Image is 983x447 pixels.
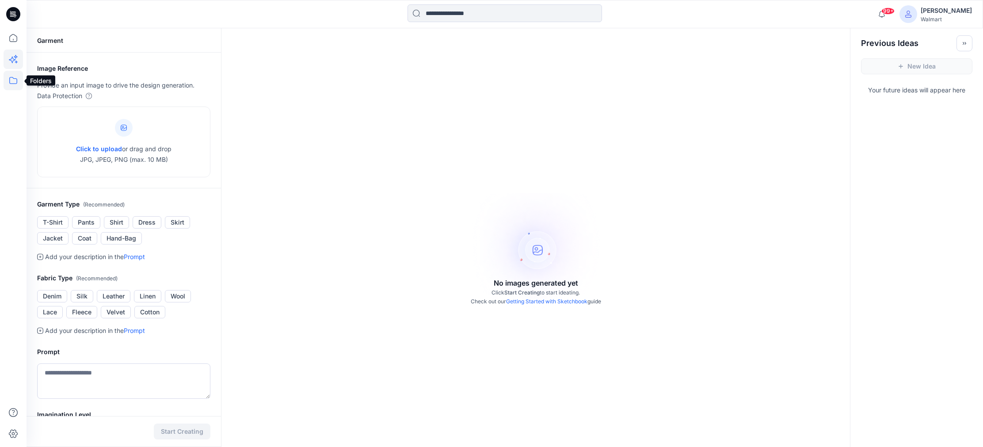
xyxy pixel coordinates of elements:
[881,8,895,15] span: 99+
[37,273,210,284] h2: Fabric Type
[37,290,67,302] button: Denim
[37,232,69,245] button: Jacket
[37,63,210,74] h2: Image Reference
[76,145,122,153] span: Click to upload
[921,5,972,16] div: [PERSON_NAME]
[37,347,210,357] h2: Prompt
[37,91,82,101] p: Data Protection
[124,253,145,260] a: Prompt
[37,306,63,318] button: Lace
[101,232,142,245] button: Hand-Bag
[905,11,912,18] svg: avatar
[494,278,578,288] p: No images generated yet
[124,327,145,334] a: Prompt
[134,306,165,318] button: Cotton
[37,199,210,210] h2: Garment Type
[956,35,972,51] button: Toggle idea bar
[134,290,161,302] button: Linen
[76,144,171,165] p: or drag and drop JPG, JPEG, PNG (max. 10 MB)
[471,288,601,306] p: Click to start ideating. Check out our guide
[66,306,97,318] button: Fleece
[97,290,130,302] button: Leather
[861,38,918,49] h2: Previous Ideas
[45,325,145,336] p: Add your description in the
[72,216,100,229] button: Pants
[45,252,145,262] p: Add your description in the
[83,201,125,208] span: ( Recommended )
[504,289,540,296] span: Start Creating
[37,80,210,91] p: Provide an input image to drive the design generation.
[506,298,587,305] a: Getting Started with Sketchbook
[104,216,129,229] button: Shirt
[921,16,972,23] div: Walmart
[37,409,210,420] h2: Imagination Level
[165,216,190,229] button: Skirt
[850,81,983,96] p: Your future ideas will appear here
[71,290,93,302] button: Silk
[101,306,131,318] button: Velvet
[72,232,97,245] button: Coat
[133,216,161,229] button: Dress
[76,275,118,282] span: ( Recommended )
[37,216,69,229] button: T-Shirt
[165,290,191,302] button: Wool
